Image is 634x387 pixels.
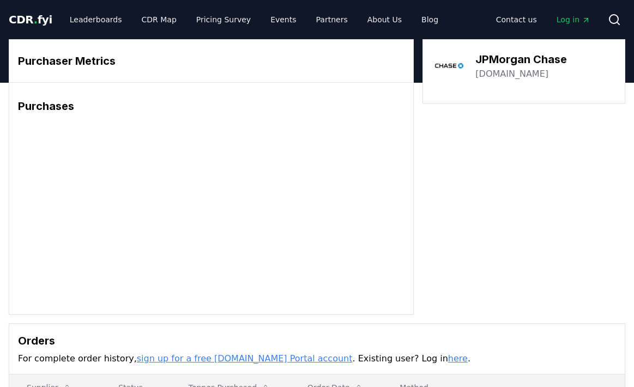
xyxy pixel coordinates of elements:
[448,353,468,364] a: here
[18,333,616,349] h3: Orders
[307,10,357,29] a: Partners
[9,12,52,27] a: CDR.fyi
[61,10,131,29] a: Leaderboards
[359,10,410,29] a: About Us
[475,67,548,81] a: [DOMAIN_NAME]
[487,10,546,29] a: Contact us
[188,10,259,29] a: Pricing Survey
[34,13,38,26] span: .
[434,51,464,81] img: JPMorgan Chase-logo
[413,10,447,29] a: Blog
[262,10,305,29] a: Events
[18,53,404,69] h3: Purchaser Metrics
[61,10,447,29] nav: Main
[475,51,567,67] h3: JPMorgan Chase
[548,10,599,29] a: Log in
[487,10,599,29] nav: Main
[137,353,353,364] a: sign up for a free [DOMAIN_NAME] Portal account
[18,98,404,114] h3: Purchases
[557,14,590,25] span: Log in
[18,352,616,365] p: For complete order history, . Existing user? Log in .
[133,10,185,29] a: CDR Map
[9,13,52,26] span: CDR fyi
